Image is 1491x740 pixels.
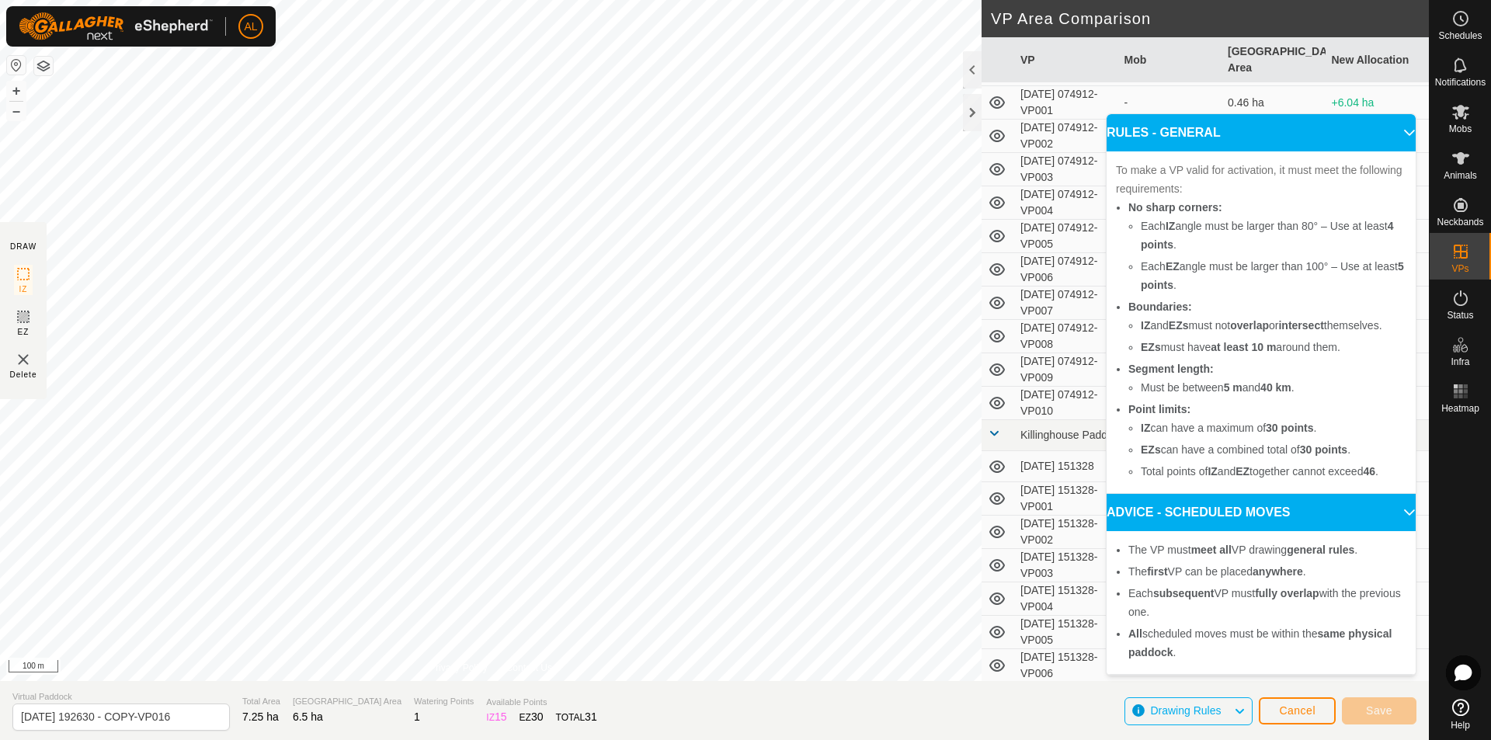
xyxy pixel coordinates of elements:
[1441,404,1479,413] span: Heatmap
[1147,565,1167,578] b: first
[1141,419,1406,437] li: can have a maximum of .
[1444,171,1477,180] span: Animals
[1014,387,1118,420] td: [DATE] 074912-VP010
[19,283,28,295] span: IZ
[520,709,544,725] div: EZ
[1326,86,1430,120] td: +6.04 ha
[429,661,488,675] a: Privacy Policy
[244,19,257,35] span: AL
[1366,704,1392,717] span: Save
[1435,78,1486,87] span: Notifications
[1266,422,1313,434] b: 30 points
[18,326,30,338] span: EZ
[556,709,597,725] div: TOTAL
[1128,201,1222,214] b: No sharp corners:
[1449,124,1472,134] span: Mobs
[1014,287,1118,320] td: [DATE] 074912-VP007
[1222,37,1326,83] th: [GEOGRAPHIC_DATA] Area
[1014,86,1118,120] td: [DATE] 074912-VP001
[1014,220,1118,253] td: [DATE] 074912-VP005
[1438,31,1482,40] span: Schedules
[414,710,420,723] span: 1
[531,710,544,723] span: 30
[1107,531,1416,674] p-accordion-content: ADVICE - SCHEDULED MOVES
[1014,616,1118,649] td: [DATE] 151328-VP005
[1128,301,1192,313] b: Boundaries:
[1166,260,1180,273] b: EZ
[14,350,33,369] img: VP
[1020,429,1124,441] span: Killinghouse Paddock
[1141,217,1406,254] li: Each angle must be larger than 80° – Use at least .
[1150,704,1221,717] span: Drawing Rules
[1141,443,1161,456] b: EZs
[1014,120,1118,153] td: [DATE] 074912-VP002
[1211,341,1276,353] b: at least 10 m
[1128,540,1406,559] li: The VP must VP drawing .
[585,710,597,723] span: 31
[293,695,401,708] span: [GEOGRAPHIC_DATA] Area
[242,695,280,708] span: Total Area
[1141,422,1150,434] b: IZ
[1124,95,1216,111] div: -
[1208,465,1217,478] b: IZ
[1342,697,1416,724] button: Save
[1260,381,1291,394] b: 40 km
[7,82,26,100] button: +
[7,102,26,120] button: –
[1014,482,1118,516] td: [DATE] 151328-VP001
[1107,123,1221,142] span: RULES - GENERAL
[1141,316,1406,335] li: and must not or themselves.
[1128,403,1190,415] b: Point limits:
[1141,462,1406,481] li: Total points of and together cannot exceed .
[1141,341,1161,353] b: EZs
[1107,114,1416,151] p-accordion-header: RULES - GENERAL
[1430,693,1491,736] a: Help
[414,695,474,708] span: Watering Points
[12,690,230,704] span: Virtual Paddock
[7,56,26,75] button: Reset Map
[486,696,596,709] span: Available Points
[991,9,1429,28] h2: VP Area Comparison
[1451,357,1469,367] span: Infra
[19,12,213,40] img: Gallagher Logo
[1116,164,1402,195] span: To make a VP valid for activation, it must meet the following requirements:
[1259,697,1336,724] button: Cancel
[1014,320,1118,353] td: [DATE] 074912-VP008
[1222,86,1326,120] td: 0.46 ha
[1014,37,1118,83] th: VP
[1326,37,1430,83] th: New Allocation
[1300,443,1347,456] b: 30 points
[1255,587,1319,599] b: fully overlap
[1141,338,1406,356] li: must have around them.
[1141,440,1406,459] li: can have a combined total of .
[1141,378,1406,397] li: Must be between and .
[10,369,37,380] span: Delete
[506,661,552,675] a: Contact Us
[1447,311,1473,320] span: Status
[1437,217,1483,227] span: Neckbands
[1253,565,1303,578] b: anywhere
[1363,465,1375,478] b: 46
[1014,353,1118,387] td: [DATE] 074912-VP009
[242,710,279,723] span: 7.25 ha
[1153,587,1215,599] b: subsequent
[1279,704,1315,717] span: Cancel
[1128,584,1406,621] li: Each VP must with the previous one.
[1014,582,1118,616] td: [DATE] 151328-VP004
[34,57,53,75] button: Map Layers
[1118,37,1222,83] th: Mob
[1107,503,1290,522] span: ADVICE - SCHEDULED MOVES
[1107,494,1416,531] p-accordion-header: ADVICE - SCHEDULED MOVES
[495,710,507,723] span: 15
[1141,319,1150,332] b: IZ
[10,241,36,252] div: DRAW
[1141,220,1394,251] b: 4 points
[1230,319,1269,332] b: overlap
[1141,257,1406,294] li: Each angle must be larger than 100° – Use at least .
[1014,451,1118,482] td: [DATE] 151328
[486,709,506,725] div: IZ
[1128,562,1406,581] li: The VP can be placed .
[1128,627,1142,640] b: All
[1014,649,1118,683] td: [DATE] 151328-VP006
[1107,151,1416,493] p-accordion-content: RULES - GENERAL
